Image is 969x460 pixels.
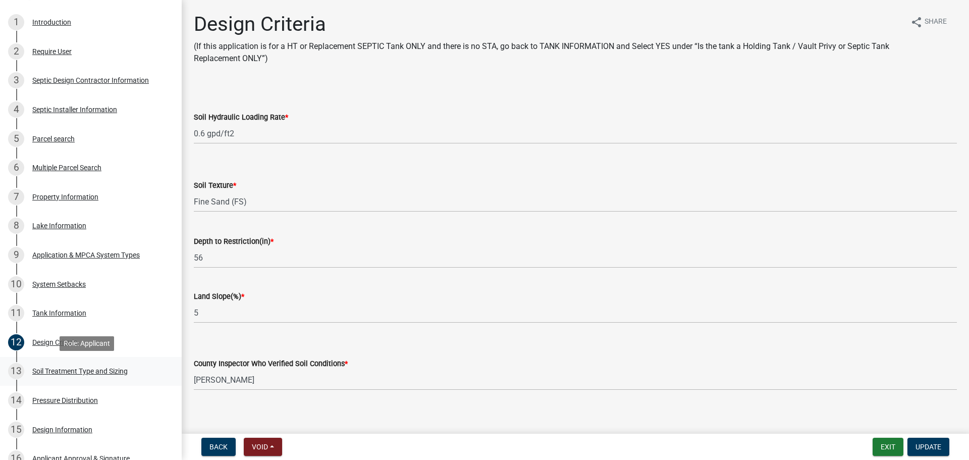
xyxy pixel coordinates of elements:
[252,443,268,451] span: Void
[194,293,244,300] label: Land Slope(%)
[32,77,149,84] div: Septic Design Contractor Information
[8,189,24,205] div: 7
[8,422,24,438] div: 15
[32,135,75,142] div: Parcel search
[8,218,24,234] div: 8
[32,48,72,55] div: Require User
[8,334,24,350] div: 12
[194,40,902,65] p: (If this application is for a HT or Replacement SEPTIC Tank ONLY and there is no STA, go back to ...
[244,438,282,456] button: Void
[32,164,101,171] div: Multiple Parcel Search
[8,101,24,118] div: 4
[8,72,24,88] div: 3
[32,222,86,229] div: Lake Information
[8,392,24,408] div: 14
[8,305,24,321] div: 11
[194,238,274,245] label: Depth to Restriction(in)
[32,426,92,433] div: Design Information
[910,16,923,28] i: share
[32,397,98,404] div: Pressure Distribution
[925,16,947,28] span: Share
[32,281,86,288] div: System Setbacks
[8,276,24,292] div: 10
[201,438,236,456] button: Back
[873,438,903,456] button: Exit
[32,193,98,200] div: Property Information
[916,443,941,451] span: Update
[32,368,128,375] div: Soil Treatment Type and Sizing
[194,361,348,368] label: County Inspector Who Verified Soil Conditions
[8,363,24,379] div: 13
[8,160,24,176] div: 6
[32,310,86,317] div: Tank Information
[32,339,78,346] div: Design Criteria
[8,247,24,263] div: 9
[32,106,117,113] div: Septic Installer Information
[209,443,228,451] span: Back
[8,43,24,60] div: 2
[194,12,902,36] h1: Design Criteria
[8,131,24,147] div: 5
[907,438,949,456] button: Update
[194,114,288,121] label: Soil Hydraulic Loading Rate
[8,14,24,30] div: 1
[194,182,236,189] label: Soil Texture
[60,336,114,351] div: Role: Applicant
[902,12,955,32] button: shareShare
[32,19,71,26] div: Introduction
[32,251,140,259] div: Application & MPCA System Types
